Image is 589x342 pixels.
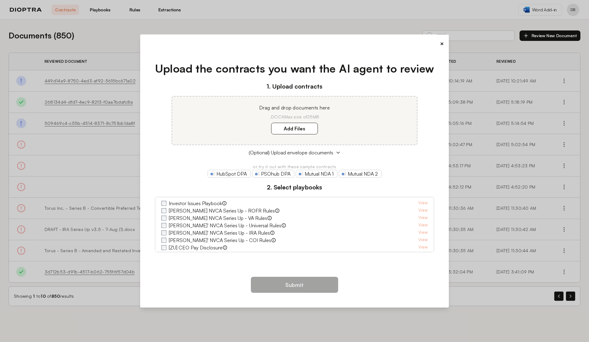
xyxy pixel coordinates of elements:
[169,237,271,244] label: [PERSON_NAME]' NVCA Series Up - COI Rules
[169,207,275,214] label: [PERSON_NAME] NVCA Series Up - ROFR Rules
[418,251,428,259] a: View
[155,149,434,156] button: (Optional) Upload envelope documents
[440,39,444,48] button: ×
[169,214,267,222] label: [PERSON_NAME] NVCA Series Up - VA Rules
[169,229,270,237] label: [PERSON_NAME]' NVCA Series Up - IRA Rules
[169,222,281,229] label: [PERSON_NAME]' NVCA Series Up - Universal Rules
[169,251,259,259] label: Generic rule base for precedent matching
[418,237,428,244] a: View
[180,114,409,120] p: .DOCX Max size of 25MB
[418,207,428,214] a: View
[339,170,382,178] a: Mutual NDA 2
[296,170,338,178] a: Mutual NDA 1
[169,244,223,251] label: [ZU] CEO Pay Disclosure
[155,60,434,77] h1: Upload the contracts you want the AI agent to review
[271,123,318,134] label: Add Files
[418,214,428,222] a: View
[418,244,428,251] a: View
[252,170,294,178] a: PSOhub DPA
[155,183,434,192] h3: 2. Select playbooks
[249,149,333,156] span: (Optional) Upload envelope documents
[251,277,338,293] button: Submit
[169,200,222,207] label: Investor Issues Playbook
[418,200,428,207] a: View
[208,170,251,178] a: HubSpot DPA
[180,104,409,111] p: Drag and drop documents here
[155,82,434,91] h3: 1. Upload contracts
[418,229,428,237] a: View
[418,222,428,229] a: View
[155,164,434,170] p: or try it out with these sample contracts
